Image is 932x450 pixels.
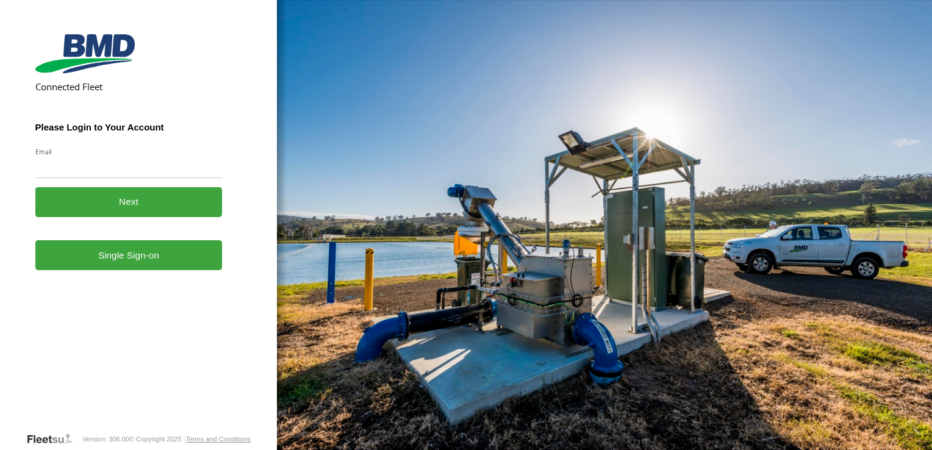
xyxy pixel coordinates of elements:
div: Version: 306.00 [82,435,129,443]
img: BMD [35,34,135,73]
div: © Copyright 2025 - [129,435,251,443]
h2: Connected Fleet [35,80,223,93]
a: Single Sign-on [35,240,223,270]
label: Email [35,147,223,156]
button: Next [35,187,223,217]
a: Visit our Website [26,433,82,445]
h3: Please Login to Your Account [35,122,223,132]
a: Terms and Conditions [185,435,250,443]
